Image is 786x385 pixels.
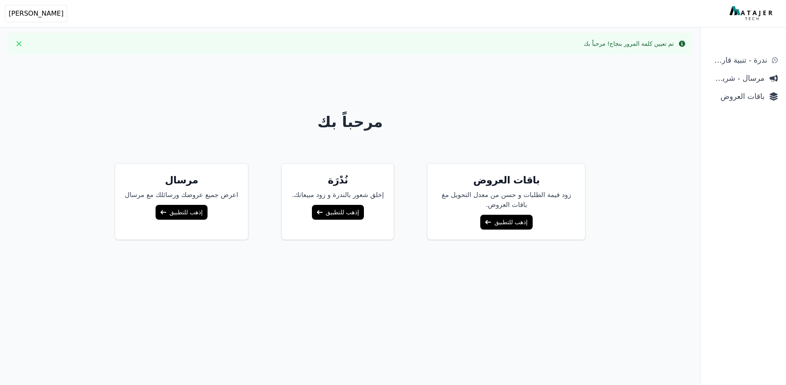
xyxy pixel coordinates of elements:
[437,174,575,187] h5: باقات العروض
[292,174,384,187] h5: نُدْرَة
[9,9,64,19] span: [PERSON_NAME]
[292,190,384,200] p: إخلق شعور بالندرة و زود مبيعاتك.
[709,73,765,84] span: مرسال - شريط دعاية
[125,174,238,187] h5: مرسال
[584,40,674,48] div: تم تعيين كلمة المرور بنجاح! مرحباً بك
[33,114,667,130] h1: مرحباً بك
[437,190,575,210] p: زود قيمة الطلبات و حسن من معدل التحويل مغ باقات العروض.
[312,205,364,220] a: إذهب للتطبيق
[709,54,767,66] span: ندرة - تنبية قارب علي النفاذ
[729,6,774,21] img: MatajerTech Logo
[480,215,532,230] a: إذهب للتطبيق
[5,5,67,22] button: [PERSON_NAME]
[156,205,208,220] a: إذهب للتطبيق
[709,91,765,102] span: باقات العروض
[12,37,26,50] button: Close
[125,190,238,200] p: اعرض جميع عروضك ورسائلك مع مرسال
